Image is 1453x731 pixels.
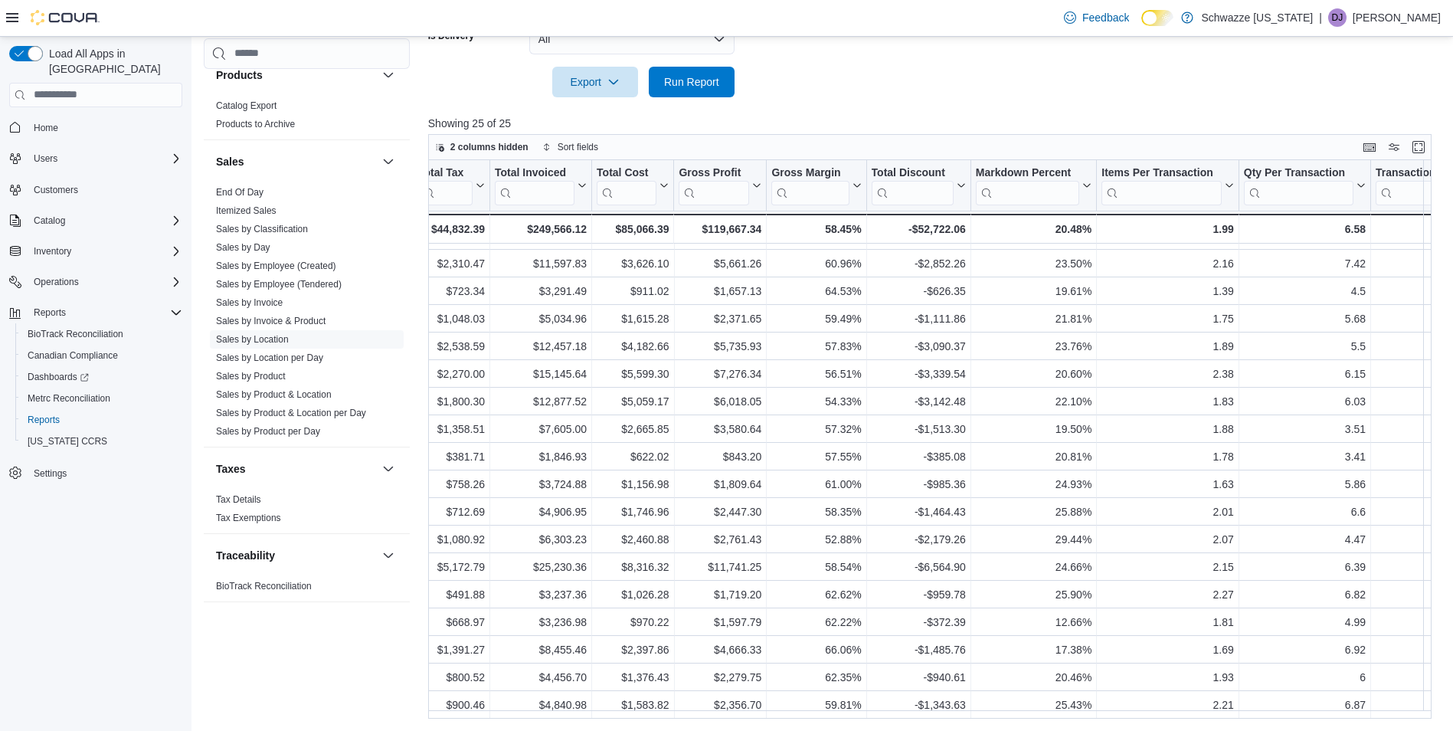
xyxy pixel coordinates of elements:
a: Sales by Product & Location per Day [216,408,366,418]
a: Tax Exemptions [216,513,281,523]
span: Sales by Location per Day [216,352,323,364]
a: Canadian Compliance [21,346,124,365]
h3: Taxes [216,461,246,477]
span: Sales by Employee (Created) [216,260,336,272]
span: Reports [28,303,182,322]
span: BioTrack Reconciliation [21,325,182,343]
span: Sales by Employee (Tendered) [216,278,342,290]
span: Itemized Sales [216,205,277,217]
button: Sort fields [536,138,604,156]
div: -$52,722.06 [871,220,965,238]
span: Sales by Product & Location [216,388,332,401]
span: Run Report [664,74,719,90]
a: Sales by Invoice & Product [216,316,326,326]
div: $44,832.39 [418,220,485,238]
span: Tax Details [216,493,261,506]
span: Inventory [34,245,71,257]
button: All [529,24,735,54]
span: Customers [34,184,78,196]
span: Sales by Invoice [216,297,283,309]
a: Sales by Location per Day [216,352,323,363]
button: Reports [3,302,188,323]
span: Operations [28,273,182,291]
button: Users [3,148,188,169]
span: Catalog [28,211,182,230]
span: Settings [28,463,182,482]
button: Settings [3,461,188,484]
span: Products to Archive [216,118,295,130]
span: Settings [34,467,67,480]
button: Metrc Reconciliation [15,388,188,409]
button: Operations [28,273,85,291]
span: Canadian Compliance [21,346,182,365]
a: Tax Details [216,494,261,505]
span: BioTrack Reconciliation [28,328,123,340]
span: [US_STATE] CCRS [28,435,107,447]
button: Products [216,67,376,83]
h3: Sales [216,154,244,169]
button: Enter fullscreen [1409,138,1428,156]
div: $119,667.34 [679,220,761,238]
a: Customers [28,181,84,199]
a: Sales by Product & Location [216,389,332,400]
a: Products to Archive [216,119,295,129]
a: Metrc Reconciliation [21,389,116,408]
button: Inventory [3,241,188,262]
button: Home [3,116,188,139]
div: 6.58 [1244,220,1366,238]
div: $249,566.12 [495,220,587,238]
div: Traceability [204,577,410,602]
div: Sales [204,183,410,447]
span: Sales by Day [216,241,270,254]
button: Catalog [3,210,188,231]
div: 58.45% [771,220,861,238]
button: BioTrack Reconciliation [15,323,188,345]
a: Catalog Export [216,100,277,111]
a: Sales by Employee (Tendered) [216,279,342,290]
nav: Complex example [9,110,182,524]
button: Taxes [379,460,398,478]
div: Taxes [204,490,410,533]
a: End Of Day [216,187,263,198]
span: Reports [21,411,182,429]
span: End Of Day [216,186,263,198]
span: Inventory [28,242,182,261]
a: Feedback [1058,2,1135,33]
button: Run Report [649,67,735,97]
span: DJ [1332,8,1343,27]
a: Sales by Location [216,334,289,345]
input: Dark Mode [1141,10,1173,26]
a: Reports [21,411,66,429]
button: Traceability [379,546,398,565]
span: Washington CCRS [21,432,182,451]
span: Metrc Reconciliation [21,389,182,408]
span: Sort fields [558,141,598,153]
img: Cova [31,10,100,25]
a: Sales by Employee (Created) [216,261,336,271]
span: Reports [34,306,66,319]
a: Home [28,119,64,137]
span: Sales by Product per Day [216,425,320,438]
span: Sales by Product & Location per Day [216,407,366,419]
button: Sales [379,152,398,171]
span: BioTrack Reconciliation [216,580,312,592]
span: Home [28,118,182,137]
a: Dashboards [21,368,95,386]
span: Sales by Invoice & Product [216,315,326,327]
span: Dark Mode [1141,26,1142,27]
span: Sales by Classification [216,223,308,235]
button: Customers [3,179,188,201]
button: Operations [3,271,188,293]
button: Products [379,66,398,84]
span: Tax Exemptions [216,512,281,524]
button: Canadian Compliance [15,345,188,366]
button: Sales [216,154,376,169]
span: Export [561,67,629,97]
div: 20.48% [976,220,1091,238]
span: Catalog Export [216,100,277,112]
a: Sales by Product [216,371,286,382]
span: Dashboards [21,368,182,386]
div: Dawn Johnston [1328,8,1347,27]
a: Dashboards [15,366,188,388]
p: Schwazze [US_STATE] [1201,8,1313,27]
